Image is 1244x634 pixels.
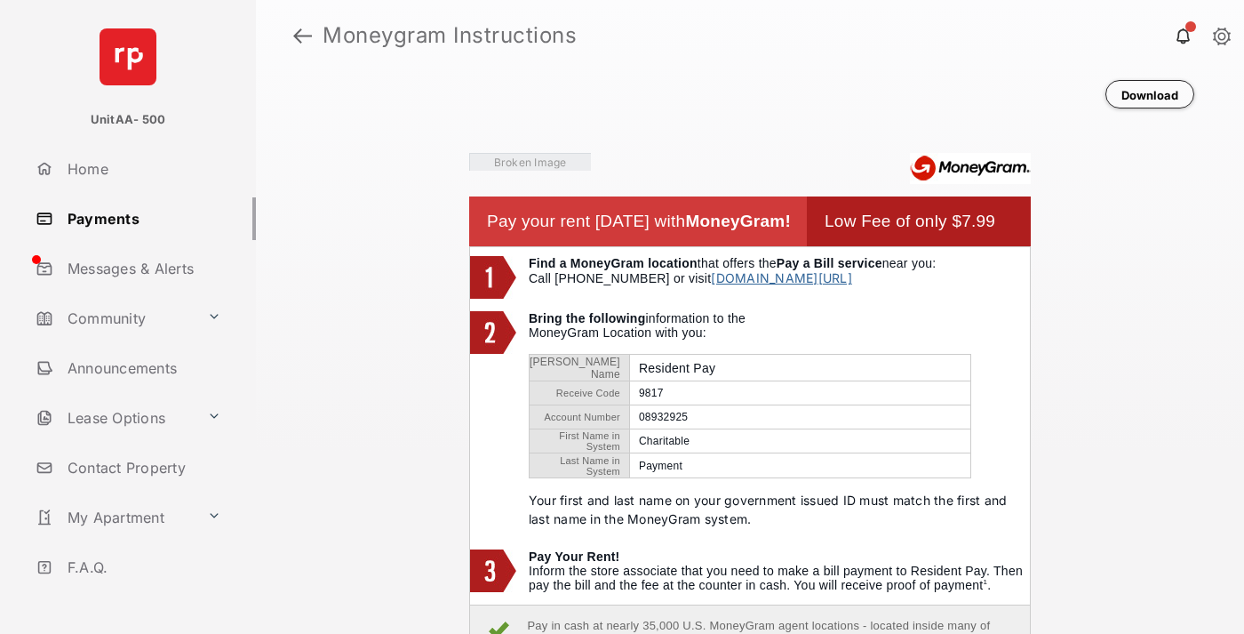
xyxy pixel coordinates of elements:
b: Pay a Bill service [777,256,882,270]
strong: Moneygram Instructions [323,25,577,46]
td: that offers the near you: Call [PHONE_NUMBER] or visit [529,256,1030,302]
img: 3 [470,550,516,592]
td: Resident Pay [629,355,970,381]
sup: 1 [983,578,987,586]
p: Your first and last name on your government issued ID must match the first and last name in the M... [529,491,1030,528]
img: Moneygram [910,153,1031,184]
td: information to the MoneyGram Location with you: [529,311,1030,541]
td: Low Fee of only $7.99 [825,197,1013,246]
a: Home [28,148,256,190]
td: Pay your rent [DATE] with [487,197,807,246]
a: Lease Options [28,397,200,439]
td: Charitable [629,429,970,453]
img: 1 [470,256,516,299]
a: Payments [28,197,256,240]
a: My Apartment [28,496,200,539]
td: 08932925 [629,405,970,429]
img: svg+xml;base64,PHN2ZyB4bWxucz0iaHR0cDovL3d3dy53My5vcmcvMjAwMC9zdmciIHdpZHRoPSI2NCIgaGVpZ2h0PSI2NC... [100,28,156,85]
b: MoneyGram! [685,212,791,230]
td: Receive Code [530,381,629,405]
b: Bring the following [529,311,645,325]
td: First Name in System [530,429,629,453]
td: [PERSON_NAME] Name [530,355,629,381]
img: Vaibhav Square [469,153,591,171]
a: Contact Property [28,446,256,489]
a: Messages & Alerts [28,247,256,290]
button: Download [1105,80,1194,108]
td: Inform the store associate that you need to make a bill payment to Resident Pay. Then pay the bil... [529,550,1030,596]
b: Pay Your Rent! [529,550,620,564]
td: Payment [629,453,970,478]
b: Find a MoneyGram location [529,256,698,270]
td: Last Name in System [530,453,629,478]
a: F.A.Q. [28,546,256,589]
img: 2 [470,311,516,354]
p: UnitAA- 500 [91,111,166,129]
a: Community [28,297,200,340]
a: Announcements [28,347,256,389]
td: 9817 [629,381,970,405]
a: [DOMAIN_NAME][URL] [711,270,851,285]
td: Account Number [530,405,629,429]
